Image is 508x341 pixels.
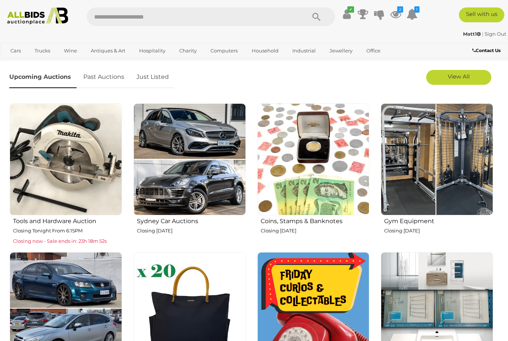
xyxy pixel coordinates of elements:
i: 1 [414,6,419,13]
a: Computers [206,45,242,57]
a: ✔ [341,7,352,21]
a: Industrial [287,45,321,57]
h2: Gym Equipment [384,216,493,225]
h2: Sydney Car Auctions [137,216,246,225]
a: Antiques & Art [86,45,130,57]
img: Allbids.com.au [4,7,71,25]
a: Hospitality [134,45,170,57]
a: Just Listed [131,66,174,88]
a: Matt1 [463,31,482,37]
a: Coins, Stamps & Banknotes Closing [DATE] [257,103,370,247]
a: Office [361,45,385,57]
p: Closing [DATE] [384,226,493,235]
a: 2 [390,7,401,21]
img: Coins, Stamps & Banknotes [257,103,370,216]
p: Closing [DATE] [261,226,370,235]
a: Cars [6,45,26,57]
a: Tools and Hardware Auction Closing Tonight From 6:15PM Closing now - Sale ends in: 23h 18m 52s [9,103,122,247]
img: Tools and Hardware Auction [10,103,122,216]
a: Trucks [30,45,55,57]
a: [GEOGRAPHIC_DATA] [35,57,97,69]
h2: Coins, Stamps & Banknotes [261,216,370,225]
img: Gym Equipment [381,103,493,216]
a: Gym Equipment Closing [DATE] [380,103,493,247]
a: Household [247,45,283,57]
a: View All [426,70,491,85]
a: Sign Out [485,31,506,37]
i: 2 [397,6,403,13]
h2: Tools and Hardware Auction [13,216,122,225]
a: Wine [59,45,82,57]
span: | [482,31,483,37]
span: Closing now - Sale ends in: 23h 18m 52s [13,238,107,244]
a: Sports [6,57,30,69]
a: Sydney Car Auctions Closing [DATE] [133,103,246,247]
img: Sydney Car Auctions [134,103,246,216]
p: Closing Tonight From 6:15PM [13,226,122,235]
strong: Matt1 [463,31,481,37]
p: Closing [DATE] [137,226,246,235]
a: 1 [406,7,418,21]
span: View All [448,73,470,80]
a: Sell with us [459,7,504,22]
i: ✔ [347,6,354,13]
button: Search [298,7,335,26]
a: Upcoming Auctions [9,66,77,88]
a: Contact Us [472,46,502,55]
a: Charity [174,45,202,57]
a: Jewellery [325,45,357,57]
a: Past Auctions [78,66,130,88]
b: Contact Us [472,48,501,53]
